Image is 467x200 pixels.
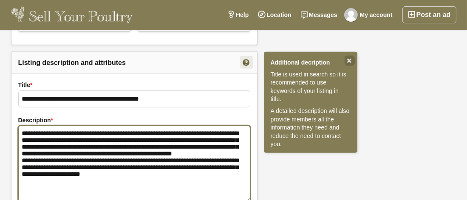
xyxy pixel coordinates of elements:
a: My account [342,6,397,23]
a: Location [253,6,296,23]
label: Title [18,81,250,90]
img: Sell Your Poultry [11,6,133,23]
a: Post an ad [402,6,456,23]
a: Messages [296,6,342,23]
h2: Listing description and attributes [11,52,257,73]
strong: Additional decription [271,59,340,67]
label: Description [18,116,250,125]
p: A detailed description will also provide members all the information they need and reduce the nee... [271,107,351,149]
p: Title is used in search so it is recommended to use keywords of your listing in title. [271,70,351,104]
img: Carol Connor [344,8,358,22]
a: Help [223,6,253,23]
